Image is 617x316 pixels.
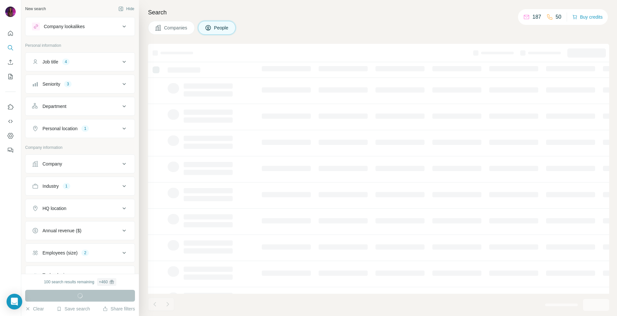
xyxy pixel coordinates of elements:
div: 1 [63,183,70,189]
button: Use Surfe on LinkedIn [5,101,16,113]
button: Buy credits [572,12,603,22]
img: Avatar [5,7,16,17]
div: Job title [42,59,58,65]
button: Save search [57,306,90,312]
div: 1 [81,126,89,132]
button: Quick start [5,27,16,39]
button: Company [25,156,135,172]
button: Company lookalikes [25,19,135,34]
button: Feedback [5,144,16,156]
button: Use Surfe API [5,115,16,127]
button: My lists [5,71,16,82]
div: Industry [42,183,59,189]
p: Personal information [25,43,135,48]
span: Companies [164,25,188,31]
button: Technologies [25,267,135,283]
button: Clear [25,306,44,312]
div: Annual revenue ($) [42,227,81,234]
div: HQ location [42,205,66,212]
div: Personal location [42,125,77,132]
button: Department [25,98,135,114]
div: Department [42,103,66,110]
p: 187 [532,13,541,21]
div: 4 [62,59,70,65]
div: + 460 [99,279,108,285]
div: Employees (size) [42,250,77,256]
div: Open Intercom Messenger [7,294,22,309]
p: 50 [556,13,561,21]
div: 2 [81,250,89,256]
p: Company information [25,145,135,150]
button: Annual revenue ($) [25,223,135,238]
div: Company [42,161,62,167]
button: HQ location [25,201,135,216]
div: 100 search results remaining [44,278,116,286]
div: Company lookalikes [44,23,85,30]
div: 3 [64,81,72,87]
button: Job title4 [25,54,135,70]
h4: Search [148,8,609,17]
button: Hide [114,4,139,14]
button: Personal location1 [25,121,135,136]
button: Employees (size)2 [25,245,135,261]
button: Search [5,42,16,54]
div: Seniority [42,81,60,87]
button: Seniority3 [25,76,135,92]
button: Dashboard [5,130,16,142]
span: People [214,25,229,31]
button: Share filters [103,306,135,312]
button: Industry1 [25,178,135,194]
div: New search [25,6,46,12]
button: Enrich CSV [5,56,16,68]
div: Technologies [42,272,69,278]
